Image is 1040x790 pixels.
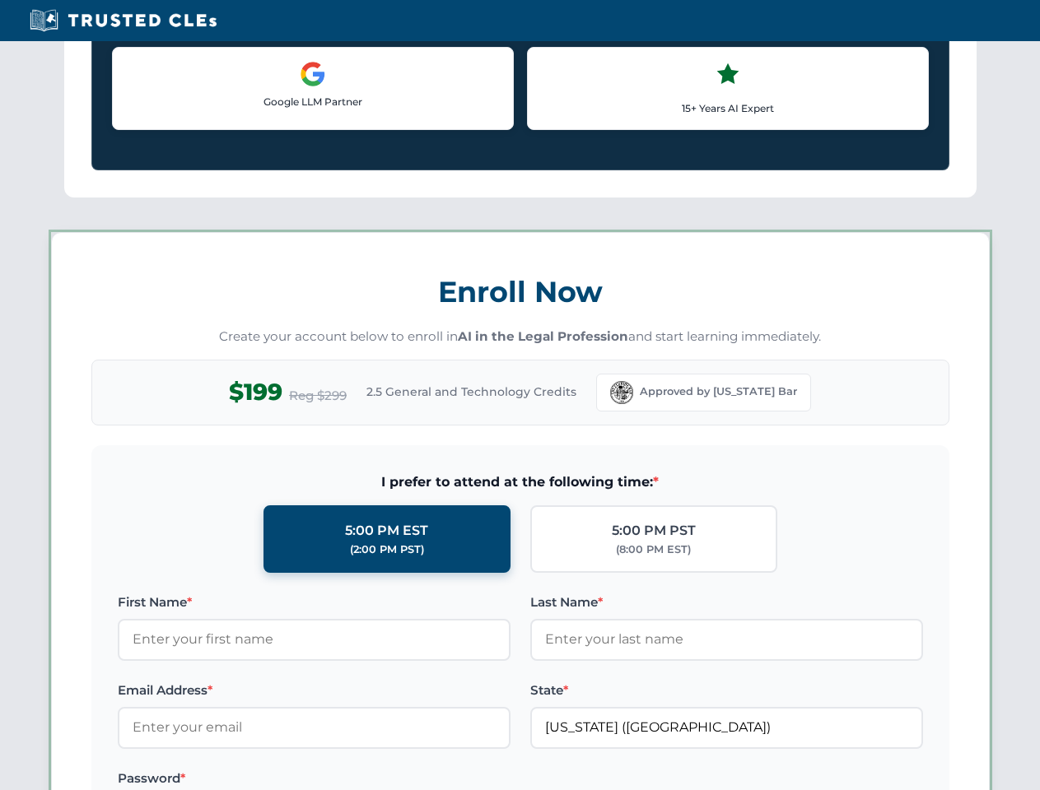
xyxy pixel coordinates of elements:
div: 5:00 PM EST [345,520,428,541]
label: First Name [118,592,511,612]
strong: AI in the Legal Profession [458,328,628,344]
img: Trusted CLEs [25,8,222,33]
img: Florida Bar [610,381,633,404]
span: I prefer to attend at the following time: [118,472,923,493]
input: Florida (FL) [530,707,923,748]
p: Google LLM Partner [126,94,500,109]
span: $199 [229,374,282,411]
span: Reg $299 [289,386,347,406]
input: Enter your email [118,707,511,748]
img: Google [300,61,326,87]
div: (8:00 PM EST) [616,541,691,558]
span: Approved by [US_STATE] Bar [640,383,797,400]
div: (2:00 PM PST) [350,541,424,558]
input: Enter your last name [530,619,923,660]
label: Last Name [530,592,923,612]
label: Password [118,769,511,788]
div: 5:00 PM PST [612,520,696,541]
p: 15+ Years AI Expert [541,100,915,116]
label: State [530,681,923,700]
label: Email Address [118,681,511,700]
input: Enter your first name [118,619,511,660]
p: Create your account below to enroll in and start learning immediately. [91,328,949,346]
h3: Enroll Now [91,266,949,318]
span: 2.5 General and Technology Credits [366,383,576,401]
